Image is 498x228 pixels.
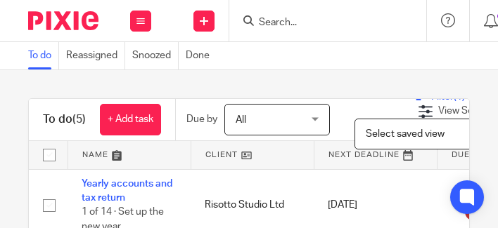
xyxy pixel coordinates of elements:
span: All [236,115,246,125]
a: Reassigned [66,42,125,69]
a: To do [28,42,59,69]
input: Search [257,17,384,29]
a: Done [186,42,217,69]
span: [DATE] [451,189,480,199]
a: Yearly accounts and tax return [82,179,172,203]
img: Pixie [28,11,98,30]
span: Filter [431,92,475,102]
span: Select saved view [366,129,445,139]
span: (1) [454,92,465,102]
p: Due by [186,112,217,126]
a: Snoozed [132,42,179,69]
span: (5) [72,114,86,125]
h1: To do [43,112,86,127]
a: + Add task [100,104,161,135]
